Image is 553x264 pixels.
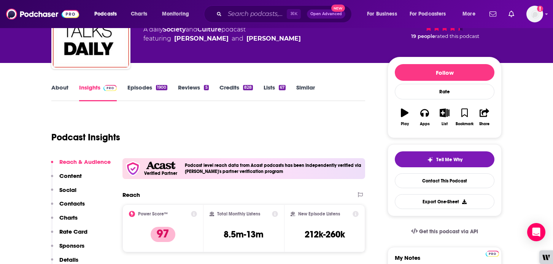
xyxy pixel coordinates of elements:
button: Apps [415,104,434,131]
span: Tell Me Why [436,157,462,163]
p: Details [59,256,78,263]
a: Episodes1900 [127,84,167,101]
h2: Total Monthly Listens [217,211,260,217]
div: A daily podcast [143,25,301,43]
button: open menu [89,8,127,20]
input: Search podcasts, credits, & more... [225,8,287,20]
button: Sponsors [51,242,84,256]
p: Charts [59,214,78,221]
img: User Profile [526,6,543,22]
button: Social [51,186,76,200]
button: tell me why sparkleTell Me Why [395,151,494,167]
div: Share [479,122,489,126]
button: Contacts [51,200,85,214]
button: Follow [395,64,494,81]
img: verfied icon [126,161,140,176]
h2: New Episode Listens [298,211,340,217]
button: Export One-Sheet [395,194,494,209]
span: Podcasts [94,9,117,19]
h2: Power Score™ [138,211,168,217]
button: open menu [362,8,407,20]
a: About [51,84,68,101]
span: 19 people [411,33,435,39]
a: Contact This Podcast [395,173,494,188]
div: Open Intercom Messenger [527,223,545,241]
img: Podchaser - Follow, Share and Rate Podcasts [6,7,79,21]
span: Monitoring [162,9,189,19]
p: 97 [151,227,175,242]
button: Rate Card [51,228,87,242]
div: Bookmark [456,122,474,126]
span: and [232,34,243,43]
span: featuring [143,34,301,43]
span: Logged in as OutCastPodChaser [526,6,543,22]
h3: 212k-260k [305,229,345,240]
button: Show profile menu [526,6,543,22]
h3: 8.5m-13m [224,229,264,240]
button: Bookmark [454,104,474,131]
button: Reach & Audience [51,158,111,172]
div: 828 [243,85,253,90]
p: Social [59,186,76,193]
p: Rate Card [59,228,87,235]
h4: Podcast level reach data from Acast podcasts has been independently verified via [PERSON_NAME]'s ... [185,163,362,174]
h1: Podcast Insights [51,132,120,143]
div: [PERSON_NAME] [246,34,301,43]
span: Charts [131,9,147,19]
a: Culture [197,26,221,33]
a: Show notifications dropdown [486,8,499,20]
img: Podchaser Pro [103,85,117,91]
span: ⌘ K [287,9,301,19]
svg: Add a profile image [537,6,543,12]
a: Reviews5 [178,84,208,101]
a: Society [163,26,186,33]
span: For Podcasters [410,9,446,19]
a: Show notifications dropdown [505,8,517,20]
div: 5 [204,85,208,90]
button: Content [51,172,82,186]
button: Charts [51,214,78,228]
div: 67 [279,85,286,90]
p: Sponsors [59,242,84,249]
span: rated this podcast [435,33,479,39]
a: Similar [296,84,315,101]
span: Get this podcast via API [419,228,478,235]
a: Charts [126,8,152,20]
span: New [331,5,345,12]
a: Elise Hu [174,34,229,43]
button: open menu [405,8,457,20]
p: Content [59,172,82,179]
span: For Business [367,9,397,19]
a: Pro website [486,250,499,257]
span: More [462,9,475,19]
span: and [186,26,197,33]
div: 1900 [156,85,167,90]
a: Lists67 [264,84,286,101]
div: Play [401,122,409,126]
a: Get this podcast via API [405,222,484,241]
div: List [442,122,448,126]
h2: Reach [122,191,140,198]
div: Apps [420,122,430,126]
button: Open AdvancedNew [307,9,345,19]
button: List [435,104,454,131]
a: InsightsPodchaser Pro [79,84,117,101]
a: Credits828 [219,84,253,101]
img: Podchaser Pro [486,251,499,257]
img: Acast [146,162,175,170]
button: Play [395,104,415,131]
img: tell me why sparkle [427,157,433,163]
button: Share [475,104,494,131]
p: Contacts [59,200,85,207]
div: Rate [395,84,494,99]
span: Open Advanced [310,12,342,16]
div: Search podcasts, credits, & more... [211,5,359,23]
h5: Verified Partner [144,171,177,176]
button: open menu [457,8,485,20]
button: open menu [157,8,199,20]
p: Reach & Audience [59,158,111,165]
